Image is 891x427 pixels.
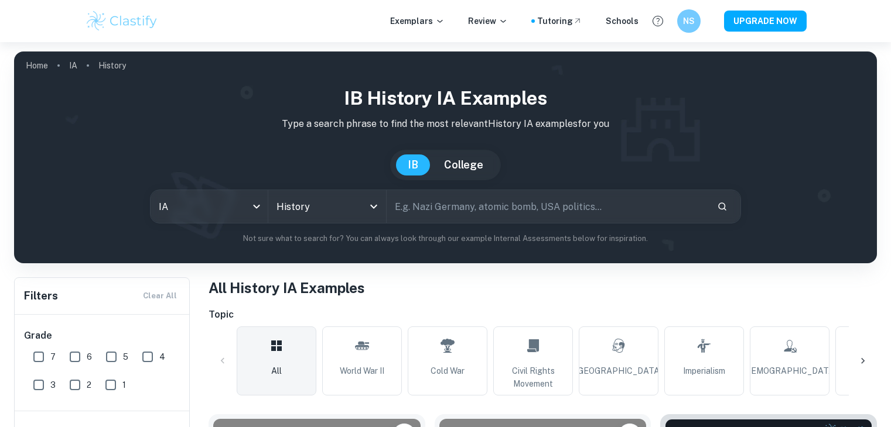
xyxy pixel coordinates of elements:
[23,117,868,131] p: Type a search phrase to find the most relevant History IA examples for you
[648,11,668,31] button: Help and Feedback
[677,9,701,33] button: NS
[50,378,56,391] span: 3
[122,378,126,391] span: 1
[123,350,128,363] span: 5
[724,11,807,32] button: UPGRADE NOW
[271,364,282,377] span: All
[431,364,465,377] span: Cold War
[87,350,92,363] span: 6
[24,288,58,304] h6: Filters
[14,51,877,263] img: profile cover
[432,154,495,175] button: College
[468,15,508,27] p: Review
[151,190,268,223] div: IA
[23,233,868,245] p: Not sure what to search for? You can always look through our example Internal Assessments below f...
[209,308,877,322] h6: Topic
[159,350,165,363] span: 4
[575,364,662,377] span: [GEOGRAPHIC_DATA]
[743,364,837,377] span: [DEMOGRAPHIC_DATA]
[606,15,639,27] a: Schools
[26,57,48,74] a: Home
[87,378,91,391] span: 2
[209,277,877,298] h1: All History IA Examples
[387,190,708,223] input: E.g. Nazi Germany, atomic bomb, USA politics...
[682,15,695,27] h6: NS
[712,197,732,216] button: Search
[537,15,582,27] a: Tutoring
[85,9,159,33] img: Clastify logo
[340,364,384,377] span: World War II
[23,84,868,112] h1: IB History IA examples
[390,15,445,27] p: Exemplars
[24,329,181,343] h6: Grade
[499,364,568,390] span: Civil Rights Movement
[98,59,126,72] p: History
[366,198,382,215] button: Open
[683,364,725,377] span: Imperialism
[69,57,77,74] a: IA
[396,154,430,175] button: IB
[50,350,56,363] span: 7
